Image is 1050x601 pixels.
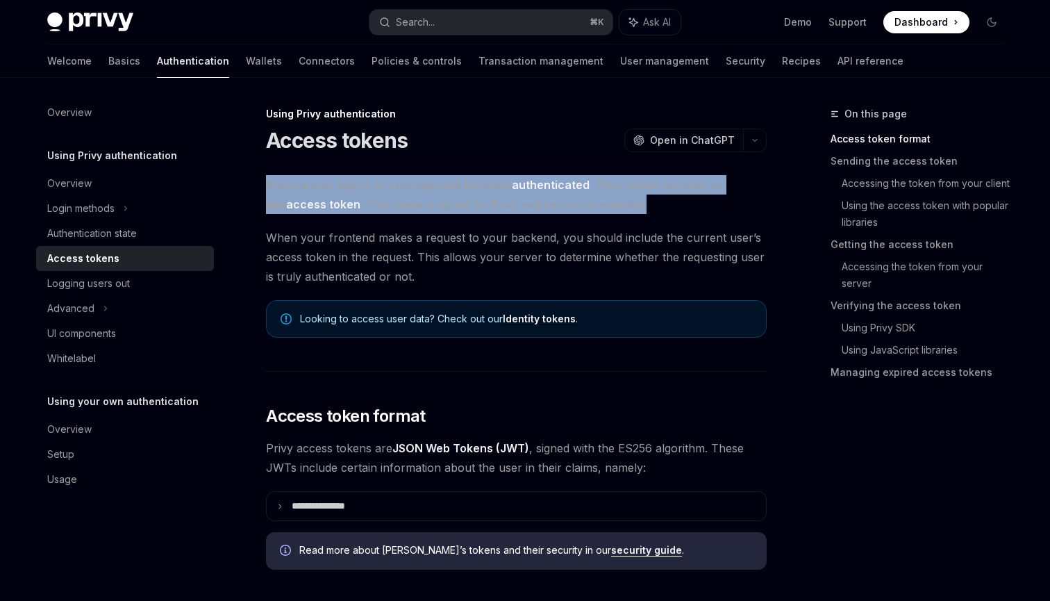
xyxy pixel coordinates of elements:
[286,197,360,211] strong: access token
[619,10,681,35] button: Ask AI
[894,15,948,29] span: Dashboard
[299,543,753,557] span: Read more about [PERSON_NAME]’s tokens and their security in our .
[624,129,743,152] button: Open in ChatGPT
[842,172,1014,195] a: Accessing the token from your client
[590,17,604,28] span: ⌘ K
[47,13,133,32] img: dark logo
[512,178,590,192] strong: authenticated
[620,44,709,78] a: User management
[372,44,462,78] a: Policies & controls
[47,175,92,192] div: Overview
[831,150,1014,172] a: Sending the access token
[842,317,1014,339] a: Using Privy SDK
[782,44,821,78] a: Recipes
[837,44,903,78] a: API reference
[280,545,294,559] svg: Info
[47,250,119,267] div: Access tokens
[883,11,969,33] a: Dashboard
[831,128,1014,150] a: Access token format
[831,233,1014,256] a: Getting the access token
[47,275,130,292] div: Logging users out
[981,11,1003,33] button: Toggle dark mode
[36,221,214,246] a: Authentication state
[36,467,214,492] a: Usage
[266,438,767,477] span: Privy access tokens are , signed with the ES256 algorithm. These JWTs include certain information...
[300,312,752,326] span: Looking to access user data? Check out our .
[36,171,214,196] a: Overview
[47,471,77,488] div: Usage
[157,44,229,78] a: Authentication
[650,133,735,147] span: Open in ChatGPT
[396,14,435,31] div: Search...
[842,339,1014,361] a: Using JavaScript libraries
[784,15,812,29] a: Demo
[47,446,74,463] div: Setup
[503,313,576,325] a: Identity tokens
[47,300,94,317] div: Advanced
[47,200,115,217] div: Login methods
[47,44,92,78] a: Welcome
[828,15,867,29] a: Support
[299,44,355,78] a: Connectors
[281,313,292,324] svg: Note
[36,417,214,442] a: Overview
[47,393,199,410] h5: Using your own authentication
[266,128,408,153] h1: Access tokens
[842,195,1014,233] a: Using the access token with popular libraries
[36,321,214,346] a: UI components
[47,147,177,164] h5: Using Privy authentication
[108,44,140,78] a: Basics
[831,361,1014,384] a: Managing expired access tokens
[47,421,92,438] div: Overview
[478,44,603,78] a: Transaction management
[643,15,671,29] span: Ask AI
[36,346,214,371] a: Whitelabel
[266,228,767,286] span: When your frontend makes a request to your backend, you should include the current user’s access ...
[36,100,214,125] a: Overview
[266,405,426,427] span: Access token format
[844,106,907,122] span: On this page
[842,256,1014,295] a: Accessing the token from your server
[369,10,612,35] button: Search...⌘K
[36,442,214,467] a: Setup
[246,44,282,78] a: Wallets
[831,295,1014,317] a: Verifying the access token
[47,104,92,121] div: Overview
[47,225,137,242] div: Authentication state
[36,246,214,271] a: Access tokens
[726,44,765,78] a: Security
[266,175,767,214] span: When a user logs in to your app and becomes , Privy issues the user an app . This token is signed...
[47,350,96,367] div: Whitelabel
[36,271,214,296] a: Logging users out
[611,544,682,557] a: security guide
[47,325,116,342] div: UI components
[266,107,767,121] div: Using Privy authentication
[392,441,529,456] a: JSON Web Tokens (JWT)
